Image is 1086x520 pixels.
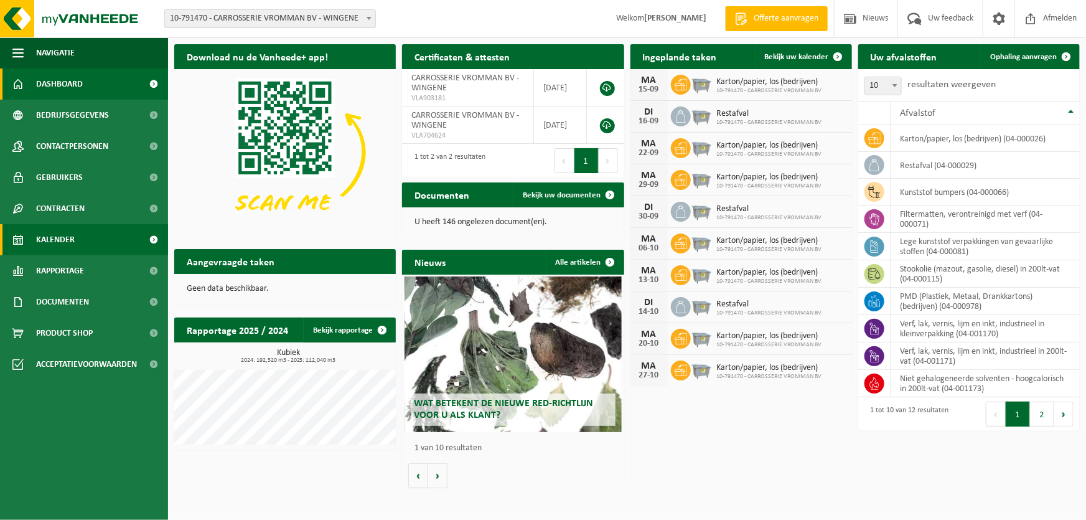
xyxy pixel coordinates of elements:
[637,339,662,348] div: 20-10
[765,53,829,61] span: Bekijk uw kalender
[891,343,1080,370] td: verf, lak, vernis, lijm en inkt, industrieel in 200lt-vat (04-001171)
[691,263,712,285] img: WB-2500-GAL-GY-01
[1054,402,1074,427] button: Next
[637,276,662,285] div: 13-10
[717,119,822,126] span: 10-791470 - CARROSSERIE VROMMAN BV
[637,181,662,189] div: 29-09
[637,308,662,316] div: 14-10
[513,182,623,207] a: Bekijk uw documenten
[691,232,712,253] img: WB-2500-GAL-GY-01
[637,298,662,308] div: DI
[717,204,822,214] span: Restafval
[405,277,622,432] a: Wat betekent de nieuwe RED-richtlijn voor u als klant?
[411,93,524,103] span: VLA903181
[637,244,662,253] div: 06-10
[717,300,822,310] span: Restafval
[36,318,93,349] span: Product Shop
[901,108,936,118] span: Afvalstof
[555,148,574,173] button: Previous
[717,331,822,341] span: Karton/papier, los (bedrijven)
[187,285,383,293] p: Geen data beschikbaar.
[891,370,1080,397] td: niet gehalogeneerde solventen - hoogcalorisch in 200lt-vat (04-001173)
[891,288,1080,315] td: PMD (Plastiek, Metaal, Drankkartons) (bedrijven) (04-000978)
[174,44,340,69] h2: Download nu de Vanheede+ app!
[717,151,822,158] span: 10-791470 - CARROSSERIE VROMMAN BV
[599,148,618,173] button: Next
[546,250,623,275] a: Alle artikelen
[980,44,1079,69] a: Ophaling aanvragen
[717,182,822,190] span: 10-791470 - CARROSSERIE VROMMAN BV
[36,100,109,131] span: Bedrijfsgegevens
[180,349,396,364] h3: Kubiek
[637,171,662,181] div: MA
[891,260,1080,288] td: stookolie (mazout, gasolie, diesel) in 200lt-vat (04-000115)
[751,12,822,25] span: Offerte aanvragen
[637,149,662,158] div: 22-09
[174,318,301,342] h2: Rapportage 2025 / 2024
[36,37,75,69] span: Navigatie
[36,162,83,193] span: Gebruikers
[891,152,1080,179] td: restafval (04-000029)
[717,214,822,222] span: 10-791470 - CARROSSERIE VROMMAN BV
[865,77,901,95] span: 10
[891,233,1080,260] td: lege kunststof verpakkingen van gevaarlijke stoffen (04-000081)
[717,87,822,95] span: 10-791470 - CARROSSERIE VROMMAN BV
[717,278,822,285] span: 10-791470 - CARROSSERIE VROMMAN BV
[428,463,447,488] button: Volgende
[637,117,662,126] div: 16-09
[408,463,428,488] button: Vorige
[691,136,712,158] img: WB-2500-GAL-GY-01
[36,193,85,224] span: Contracten
[717,173,822,182] span: Karton/papier, los (bedrijven)
[755,44,851,69] a: Bekijk uw kalender
[1030,402,1054,427] button: 2
[986,402,1006,427] button: Previous
[637,234,662,244] div: MA
[402,44,522,69] h2: Certificaten & attesten
[691,327,712,348] img: WB-2500-GAL-GY-01
[990,53,1057,61] span: Ophaling aanvragen
[534,69,587,106] td: [DATE]
[408,147,485,174] div: 1 tot 2 van 2 resultaten
[1006,402,1030,427] button: 1
[164,9,376,28] span: 10-791470 - CARROSSERIE VROMMAN BV - WINGENE
[691,168,712,189] img: WB-2500-GAL-GY-01
[36,224,75,255] span: Kalender
[637,85,662,94] div: 15-09
[864,77,902,95] span: 10
[637,139,662,149] div: MA
[414,444,617,453] p: 1 van 10 resultaten
[174,69,396,235] img: Download de VHEPlus App
[691,105,712,126] img: WB-2500-GAL-GY-01
[717,363,822,373] span: Karton/papier, los (bedrijven)
[402,182,482,207] h2: Documenten
[717,109,822,119] span: Restafval
[725,6,828,31] a: Offerte aanvragen
[630,44,729,69] h2: Ingeplande taken
[717,310,822,317] span: 10-791470 - CARROSSERIE VROMMAN BV
[717,268,822,278] span: Karton/papier, los (bedrijven)
[891,315,1080,343] td: verf, lak, vernis, lijm en inkt, industrieel in kleinverpakking (04-001170)
[891,179,1080,206] td: kunststof bumpers (04-000066)
[908,80,996,90] label: resultaten weergeven
[717,236,822,246] span: Karton/papier, los (bedrijven)
[691,295,712,316] img: WB-2500-GAL-GY-01
[411,131,524,141] span: VLA704624
[637,107,662,117] div: DI
[402,250,458,274] h2: Nieuws
[717,341,822,349] span: 10-791470 - CARROSSERIE VROMMAN BV
[691,73,712,94] img: WB-2500-GAL-GY-01
[36,286,89,318] span: Documenten
[180,357,396,364] span: 2024: 192,520 m3 - 2025: 112,040 m3
[637,266,662,276] div: MA
[36,69,83,100] span: Dashboard
[36,349,137,380] span: Acceptatievoorwaarden
[637,75,662,85] div: MA
[717,246,822,253] span: 10-791470 - CARROSSERIE VROMMAN BV
[637,371,662,380] div: 27-10
[691,359,712,380] img: WB-2500-GAL-GY-01
[891,206,1080,233] td: filtermatten, verontreinigd met verf (04-000071)
[165,10,375,27] span: 10-791470 - CARROSSERIE VROMMAN BV - WINGENE
[523,191,601,199] span: Bekijk uw documenten
[534,106,587,144] td: [DATE]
